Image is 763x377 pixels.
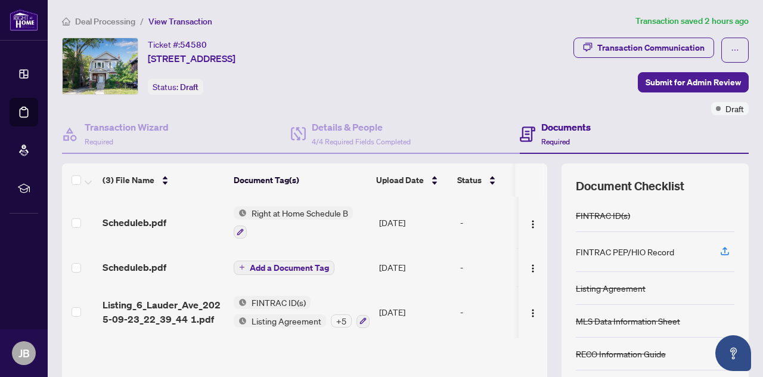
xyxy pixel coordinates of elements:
span: Submit for Admin Review [646,73,741,92]
th: (3) File Name [98,163,229,197]
h4: Transaction Wizard [85,120,169,134]
button: Status IconRight at Home Schedule B [234,206,353,239]
img: logo [10,9,38,31]
span: (3) File Name [103,174,154,187]
td: [DATE] [374,286,455,338]
img: Status Icon [234,206,247,220]
td: [DATE] [374,197,455,248]
span: Draft [180,82,198,92]
button: Add a Document Tag [234,259,334,275]
span: home [62,17,70,26]
span: Listing_6_Lauder_Ave_2025-09-23_22_39_44 1.pdf [103,298,224,326]
th: Document Tag(s) [229,163,371,197]
span: Document Checklist [576,178,684,194]
div: - [460,261,552,274]
span: Scheduleb.pdf [103,215,166,230]
button: Logo [523,258,542,277]
th: Upload Date [371,163,452,197]
span: plus [239,264,245,270]
span: Scheduleb.pdf [103,260,166,274]
button: Transaction Communication [573,38,714,58]
div: Ticket #: [148,38,207,51]
span: JB [18,345,30,361]
span: [STREET_ADDRESS] [148,51,235,66]
span: Deal Processing [75,16,135,27]
li: / [140,14,144,28]
img: Status Icon [234,314,247,327]
div: - [460,305,552,319]
span: Required [541,137,570,146]
span: FINTRAC ID(s) [247,296,311,309]
div: FINTRAC ID(s) [576,209,630,222]
span: Required [85,137,113,146]
article: Transaction saved 2 hours ago [635,14,749,28]
img: Status Icon [234,296,247,309]
div: MLS Data Information Sheet [576,314,680,327]
button: Submit for Admin Review [638,72,749,92]
span: Add a Document Tag [250,264,329,272]
span: View Transaction [148,16,212,27]
h4: Documents [541,120,591,134]
img: IMG-W12420673_1.jpg [63,38,138,94]
span: ellipsis [731,46,739,54]
span: Listing Agreement [247,314,326,327]
img: Logo [528,220,538,229]
span: 54580 [180,39,207,50]
img: Logo [528,264,538,273]
span: Draft [725,102,744,115]
span: Right at Home Schedule B [247,206,353,220]
div: Listing Agreement [576,282,646,295]
div: - [460,216,552,229]
button: Status IconFINTRAC ID(s)Status IconListing Agreement+5 [234,296,370,328]
span: Status [457,174,482,187]
div: Transaction Communication [597,38,705,57]
div: FINTRAC PEP/HIO Record [576,245,674,258]
h4: Details & People [312,120,411,134]
th: Status [452,163,554,197]
button: Logo [523,302,542,322]
div: Status: [148,79,203,95]
td: [DATE] [374,248,455,286]
div: + 5 [331,314,352,327]
button: Logo [523,213,542,232]
span: Upload Date [376,174,424,187]
span: 4/4 Required Fields Completed [312,137,411,146]
button: Open asap [715,335,751,371]
button: Add a Document Tag [234,261,334,275]
img: Logo [528,308,538,318]
div: RECO Information Guide [576,347,666,360]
